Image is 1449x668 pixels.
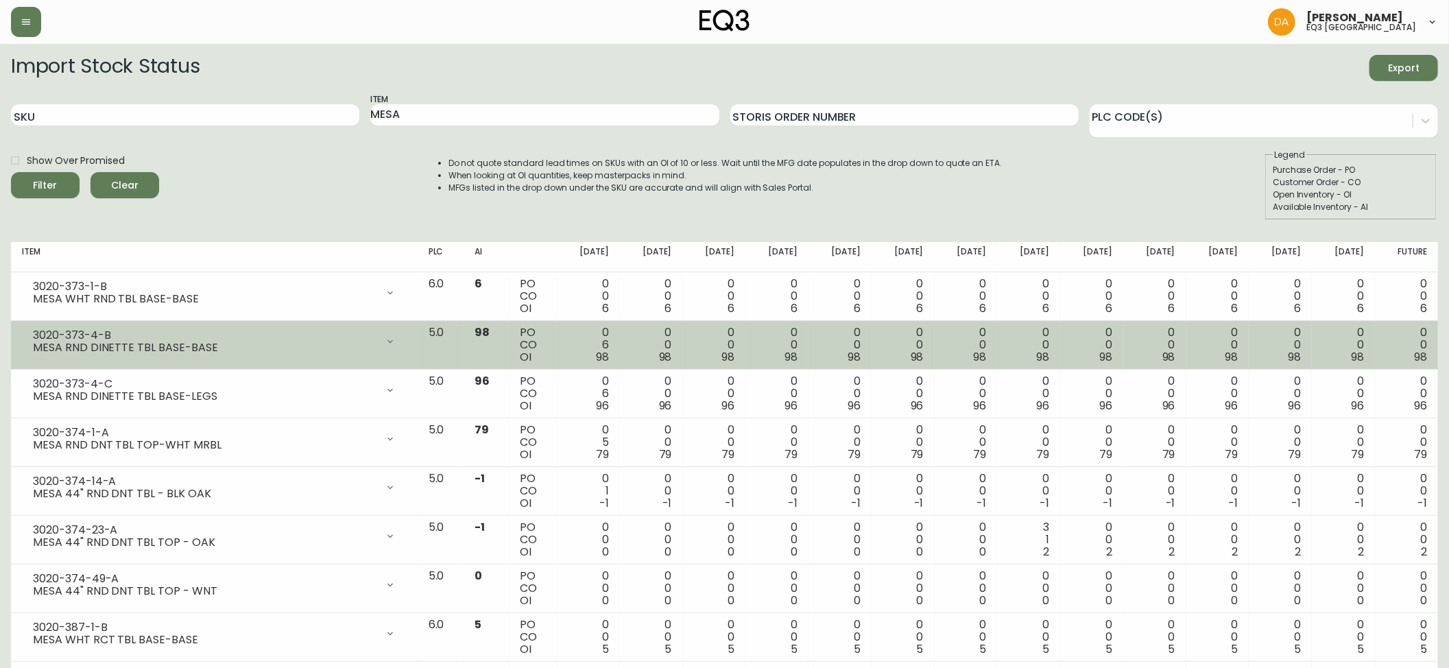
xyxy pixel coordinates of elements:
[33,378,376,390] div: 3020-373-4-C
[974,446,987,462] span: 79
[1134,424,1175,461] div: 0 0
[22,570,407,600] div: 3020-374-49-AMESA 44" RND DNT TBL TOP - WNT
[1008,278,1049,315] div: 0 0
[854,593,861,608] span: 0
[1312,242,1375,272] th: [DATE]
[1260,521,1301,558] div: 0 0
[659,349,672,365] span: 98
[977,495,987,511] span: -1
[659,398,672,414] span: 96
[1197,326,1238,363] div: 0 0
[946,278,987,315] div: 0 0
[883,473,924,510] div: 0 0
[854,300,861,316] span: 6
[662,495,672,511] span: -1
[1162,398,1175,414] span: 96
[620,242,683,272] th: [DATE]
[1351,349,1364,365] span: 98
[1134,570,1175,607] div: 0 0
[1225,398,1238,414] span: 96
[631,570,672,607] div: 0 0
[33,293,376,305] div: MESA WHT RND TBL BASE-BASE
[1134,521,1175,558] div: 0 0
[946,473,987,510] div: 0 0
[1306,23,1416,32] h5: eq3 [GEOGRAPHIC_DATA]
[756,375,798,412] div: 0 0
[91,172,159,198] button: Clear
[520,570,546,607] div: PO CO
[1060,242,1123,272] th: [DATE]
[631,473,672,510] div: 0 0
[1169,544,1175,560] span: 2
[883,375,924,412] div: 0 0
[1260,570,1301,607] div: 0 0
[911,349,924,365] span: 98
[848,349,861,365] span: 98
[33,488,376,500] div: MESA 44" RND DNT TBL - BLK OAK
[1197,521,1238,558] div: 0 0
[568,473,609,510] div: 0 1
[788,495,798,511] span: -1
[1071,326,1112,363] div: 0 0
[1386,424,1427,461] div: 0 0
[1386,570,1427,607] div: 0 0
[1386,326,1427,363] div: 0 0
[694,424,735,461] div: 0 0
[1225,446,1238,462] span: 79
[602,593,609,608] span: 0
[1229,495,1238,511] span: -1
[756,619,798,656] div: 0 0
[917,544,924,560] span: 0
[418,370,464,418] td: 5.0
[1260,375,1301,412] div: 0 0
[101,177,148,194] span: Clear
[785,446,798,462] span: 79
[1232,544,1238,560] span: 2
[1099,446,1112,462] span: 79
[1232,300,1238,316] span: 6
[809,242,872,272] th: [DATE]
[1071,570,1112,607] div: 0 0
[683,242,746,272] th: [DATE]
[1260,326,1301,363] div: 0 0
[1323,473,1364,510] div: 0 0
[1273,149,1306,161] legend: Legend
[1260,473,1301,510] div: 0 0
[568,278,609,315] div: 0 0
[33,475,376,488] div: 3020-374-14-A
[27,154,125,168] span: Show Over Promised
[22,521,407,551] div: 3020-374-23-AMESA 44" RND DNT TBL TOP - OAK
[520,375,546,412] div: PO CO
[33,439,376,451] div: MESA RND DNT TBL TOP-WHT MRBL
[756,326,798,363] div: 0 0
[694,375,735,412] div: 0 0
[1008,424,1049,461] div: 0 0
[1008,570,1049,607] div: 0 0
[1323,570,1364,607] div: 0 0
[1273,176,1429,189] div: Customer Order - CO
[1268,8,1295,36] img: dd1a7e8db21a0ac8adbf82b84ca05374
[665,593,672,608] span: 0
[520,446,531,462] span: OI
[418,613,464,662] td: 6.0
[448,157,1003,169] li: Do not quote standard lead times on SKUs with an OI of 10 or less. Wait until the MFG date popula...
[1323,521,1364,558] div: 0 0
[1380,60,1427,77] span: Export
[974,349,987,365] span: 98
[520,300,531,316] span: OI
[520,278,546,315] div: PO CO
[22,375,407,405] div: 3020-373-4-CMESA RND DINETTE TBL BASE-LEGS
[1043,544,1049,560] span: 2
[568,375,609,412] div: 0 6
[694,570,735,607] div: 0 0
[33,536,376,549] div: MESA 44" RND DNT TBL TOP - OAK
[872,242,935,272] th: [DATE]
[557,242,620,272] th: [DATE]
[33,585,376,597] div: MESA 44" RND DNT TBL TOP - WNT
[883,326,924,363] div: 0 0
[520,326,546,363] div: PO CO
[1008,375,1049,412] div: 0 0
[1375,242,1438,272] th: Future
[819,278,861,315] div: 0 0
[1071,521,1112,558] div: 0 0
